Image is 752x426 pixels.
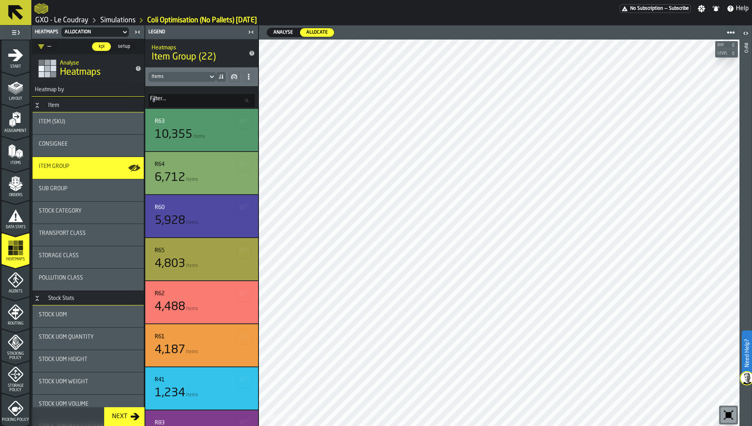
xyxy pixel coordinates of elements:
[100,16,136,25] a: link-to-/wh/i/efd9e906-5eb9-41af-aac9-d3e075764b8d
[33,224,144,246] div: stat-Transport Class
[186,220,198,226] span: items
[186,306,198,312] span: items
[150,96,166,102] span: label
[2,361,29,393] li: menu Storage Policy
[236,157,252,172] button: button-
[109,412,130,421] div: Next
[155,118,249,125] div: Title
[152,43,239,51] h2: Sub Title
[32,83,145,97] h3: title-section-Heatmap by
[2,27,29,38] label: button-toggle-Toggle Full Menu
[33,112,144,134] div: stat-Item (SKU)
[33,350,144,372] div: stat-Stock UOM Height
[92,42,111,51] label: button-switch-multi-kpi
[2,105,29,136] li: menu Assignment
[33,295,42,301] button: Button-Stock Stats-open
[35,42,58,51] div: DropdownMenuValue-
[39,356,137,363] div: Title
[715,49,738,57] button: button-
[39,141,137,147] div: Title
[39,312,67,318] span: Stock UOM
[43,295,79,301] div: Stock Stats
[145,324,258,366] div: stat-
[236,372,252,388] button: button-
[39,208,137,214] div: Title
[155,204,164,211] div: R60
[300,28,334,37] label: button-switch-multi-Allocate
[719,406,738,424] div: button-toolbar-undefined
[152,74,205,79] div: DropdownMenuValue-itemsCount
[39,186,137,192] div: Title
[35,29,58,35] span: Heatmaps
[145,152,258,194] div: stat-
[111,42,137,51] label: button-switch-multi-setup
[95,43,108,50] span: kpi
[2,193,29,197] span: Orders
[155,334,249,340] div: Title
[39,275,83,281] span: Pollution Class
[39,334,137,340] div: Title
[155,128,192,142] div: 10,355
[267,28,300,37] label: button-switch-multi-Analyse
[2,161,29,165] span: Items
[236,114,252,129] button: button-
[145,109,258,151] div: stat-
[155,161,249,168] div: Title
[39,401,137,407] div: Title
[155,257,185,271] div: 4,803
[716,51,729,56] span: Level
[2,201,29,232] li: menu Data Stats
[65,29,118,35] div: DropdownMenuValue-e5f894ea-117b-42be-ae68-6eec6fb6e6ee
[39,312,137,318] div: Title
[39,230,137,236] div: Title
[39,230,86,236] span: Transport Class
[740,27,751,41] label: button-toggle-Open
[145,238,258,280] div: stat-
[2,65,29,69] span: Start
[39,119,65,125] span: Item (SKU)
[34,16,749,25] nav: Breadcrumb
[39,356,87,363] span: Stock UOM Height
[2,72,29,104] li: menu Layout
[33,305,144,327] div: stat-Stock UOM
[155,204,249,211] div: Title
[33,102,42,108] button: Button-Item-open
[34,2,48,16] a: logo-header
[2,257,29,262] span: Heatmaps
[155,291,164,297] div: R62
[155,420,164,426] div: R83
[145,367,258,410] div: stat-
[155,377,249,383] div: Title
[155,291,249,297] div: Title
[743,331,751,375] label: Need Help?
[33,179,144,201] div: stat-Sub Group
[723,4,752,13] label: button-toggle-Help
[2,297,29,329] li: menu Routing
[155,420,249,426] div: Title
[39,119,137,125] div: Title
[2,169,29,200] li: menu Orders
[186,392,198,398] span: items
[743,41,748,424] div: Info
[38,42,51,51] div: DropdownMenuValue-
[669,6,689,11] span: Subscribe
[2,352,29,360] span: Stacking Policy
[60,27,130,37] div: DropdownMenuValue-e5f894ea-117b-42be-ae68-6eec6fb6e6ee
[60,66,101,79] span: Heatmaps
[39,253,137,259] div: Title
[2,233,29,264] li: menu Heatmaps
[155,343,185,357] div: 4,187
[620,4,691,13] div: Menu Subscription
[716,43,729,47] span: Bay
[300,28,334,37] div: thumb
[186,263,198,269] span: items
[39,163,69,170] span: Item Group
[155,377,164,383] div: R41
[236,286,252,301] button: button-
[739,25,752,426] header: Info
